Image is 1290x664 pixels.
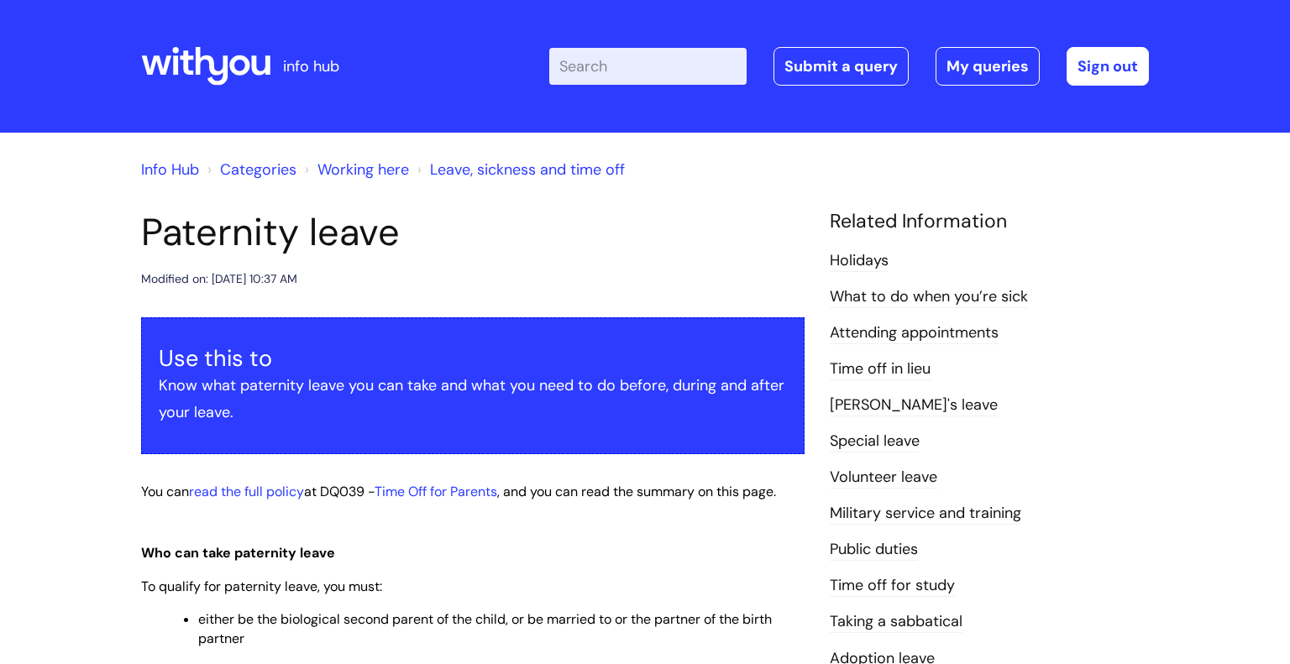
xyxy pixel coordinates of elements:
[141,483,776,500] span: You can at DQ039 - , and you can read the summary on this page.
[830,395,998,416] a: [PERSON_NAME]'s leave
[830,250,889,272] a: Holidays
[159,345,787,372] h3: Use this to
[830,286,1028,308] a: What to do when you’re sick
[141,544,335,562] span: Who can take paternity leave
[936,47,1040,86] a: My queries
[198,610,772,646] span: either be the biological second parent of the child, or be married to or the partner of the birth...
[830,358,931,380] a: Time off in lieu
[317,159,409,180] a: Working here
[830,611,962,633] a: Taking a sabbatical
[141,210,805,255] h1: Paternity leave
[830,503,1021,525] a: Military service and training
[375,483,497,500] a: Time Off for Parents
[283,53,339,80] p: info hub
[830,467,937,489] a: Volunteer leave
[203,156,296,183] li: Solution home
[830,322,999,344] a: Attending appointments
[773,47,909,86] a: Submit a query
[430,159,625,180] a: Leave, sickness and time off
[413,156,625,183] li: Leave, sickness and time off
[189,483,304,500] a: read the full policy
[549,48,747,85] input: Search
[159,372,787,426] p: Know what paternity leave you can take and what you need to do before, during and after your leave.
[830,539,918,561] a: Public duties
[549,47,1149,86] div: | -
[830,210,1149,233] h4: Related Information
[220,159,296,180] a: Categories
[301,156,409,183] li: Working here
[141,269,297,290] div: Modified on: [DATE] 10:37 AM
[830,575,955,597] a: Time off for study
[141,159,199,180] a: Info Hub
[141,578,382,595] span: To qualify for paternity leave, you must:
[830,431,920,452] a: Special leave
[1067,47,1149,86] a: Sign out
